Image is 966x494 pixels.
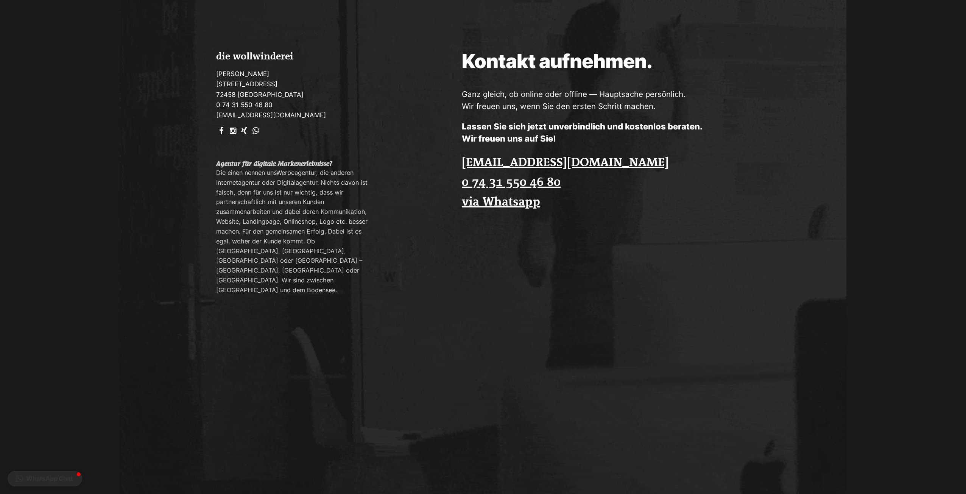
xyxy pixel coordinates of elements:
strong: Wir freuen uns auf Sie! [462,133,556,144]
p: Ganz gleich, ob online oder offline — Hauptsache persönlich. Wir freuen uns, wenn Sie den ersten ... [462,88,795,113]
h3: Kontakt aufnehmen. [462,51,652,81]
p: Die einen nennen uns , die anderen Internetagentur oder Digitalagentur. Nichts davon ist falsch, ... [216,168,372,295]
a: via Whatsapp [462,192,540,212]
a: [EMAIL_ADDRESS][DOMAIN_NAME] [216,111,326,119]
a: 0 74 31 550 46 80 [216,101,273,109]
h1: Agentur für digitale Markenerlebnisse? [216,160,372,168]
a: 0 74 31 550 46 80 [462,173,561,192]
strong: die wollwinderei [216,51,293,62]
a: Werbeagentur [276,169,316,176]
button: WhatsApp Chat [8,471,82,486]
p: [PERSON_NAME] [STREET_ADDRESS] 72458 [GEOGRAPHIC_DATA] [216,69,372,120]
a: [EMAIL_ADDRESS][DOMAIN_NAME] [462,153,669,173]
strong: Lassen Sie sich jetzt unverbindlich und kostenlos beraten. [462,121,703,132]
